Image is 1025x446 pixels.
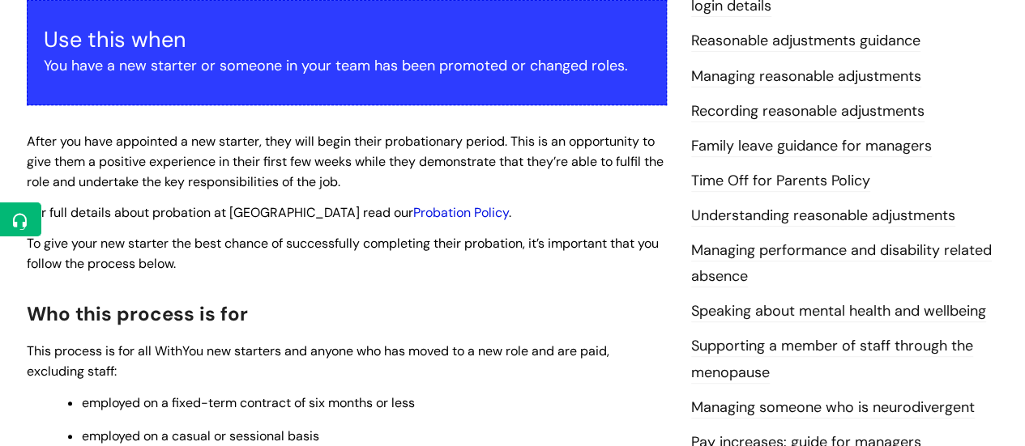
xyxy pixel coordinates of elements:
[27,235,659,272] span: To give your new starter the best chance of successfully completing their probation, it’s importa...
[27,342,609,380] span: This process is for all WithYou new starters and anyone who has moved to a new role and are paid,...
[691,31,920,52] a: Reasonable adjustments guidance
[691,240,992,287] a: Managing performance and disability related absence
[27,301,248,326] span: Who this process is for
[691,336,973,383] a: Supporting a member of staff through the menopause
[82,427,319,444] span: employed on a casual or sessional basis
[44,27,650,53] h3: Use this when
[27,133,664,190] span: After you have appointed a new starter, they will begin their probationary period. This is an opp...
[691,101,925,122] a: Recording reasonable adjustments
[44,53,650,79] p: You have a new starter or someone in your team has been promoted or changed roles.
[27,204,511,221] span: For full details about probation at [GEOGRAPHIC_DATA] read our .
[691,171,870,192] a: Time Off for Parents Policy
[691,301,986,322] a: Speaking about mental health and wellbeing
[691,66,921,87] a: Managing reasonable adjustments
[691,397,975,418] a: Managing someone who is neurodivergent
[413,204,509,221] a: Probation Policy
[691,136,932,157] a: Family leave guidance for managers
[82,394,415,411] span: employed on a fixed-term contract of six months or less
[691,206,955,227] a: Understanding reasonable adjustments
